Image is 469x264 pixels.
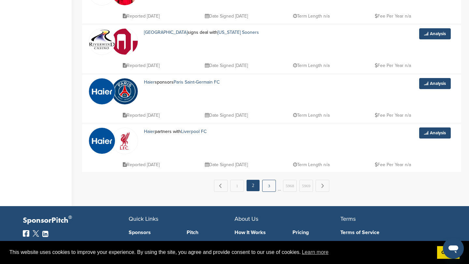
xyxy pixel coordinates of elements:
a: Sponsors [129,230,177,235]
img: Twitter [33,230,39,237]
a: Analysis [419,78,451,89]
a: Paris Saint-Germain FC [174,79,220,85]
img: Data?1415805766 [112,29,138,64]
p: Date Signed [DATE] [205,111,248,119]
p: Term Length n/a [293,111,330,119]
a: Analysis [419,28,451,39]
a: Pricing [292,230,341,235]
img: Fh8myeok 400x400 [89,78,115,104]
span: Terms [340,215,356,222]
a: ← Previous [214,180,228,192]
span: ® [68,213,72,221]
a: Pitch [187,230,235,235]
span: Quick Links [129,215,158,222]
a: dismiss cookie message [437,246,460,259]
a: [US_STATE] Sooners [218,30,259,35]
p: Date Signed [DATE] [205,12,248,20]
p: partners with [144,127,227,136]
em: 2 [247,180,260,191]
p: Reported [DATE] [123,161,160,169]
a: Next → [316,180,329,192]
p: sponsors [144,78,244,86]
img: Fh8myeok 400x400 [89,128,115,154]
p: Term Length n/a [293,12,330,20]
p: Term Length n/a [293,161,330,169]
a: 5969 [299,180,313,192]
p: Fee Per Year n/a [375,111,411,119]
span: … [278,180,281,191]
p: Reported [DATE] [123,61,160,70]
span: About Us [234,215,258,222]
img: Data [89,30,115,49]
p: Fee Per Year n/a [375,61,411,70]
a: 3 [262,180,276,192]
a: Haier [144,79,155,85]
p: Reported [DATE] [123,111,160,119]
a: 1 [230,180,244,192]
iframe: Button to launch messaging window [443,238,464,259]
p: Date Signed [DATE] [205,161,248,169]
a: 5968 [283,180,297,192]
p: Reported [DATE] [123,12,160,20]
img: Lbdn4 vk 400x400 [112,128,138,154]
img: 0x7wxqi8 400x400 [112,78,138,104]
a: Terms of Service [340,230,436,235]
a: learn more about cookies [301,247,330,257]
p: Term Length n/a [293,61,330,70]
p: Date Signed [DATE] [205,61,248,70]
p: Fee Per Year n/a [375,12,411,20]
p: signs deal with [144,28,294,36]
a: Liverpool FC [181,129,206,134]
span: This website uses cookies to improve your experience. By using the site, you agree and provide co... [9,247,432,257]
a: How It Works [234,230,283,235]
a: Analysis [419,127,451,139]
p: Fee Per Year n/a [375,161,411,169]
a: Haier [144,129,155,134]
p: SponsorPitch [23,216,129,225]
a: [GEOGRAPHIC_DATA] [144,30,188,35]
img: Facebook [23,230,29,237]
